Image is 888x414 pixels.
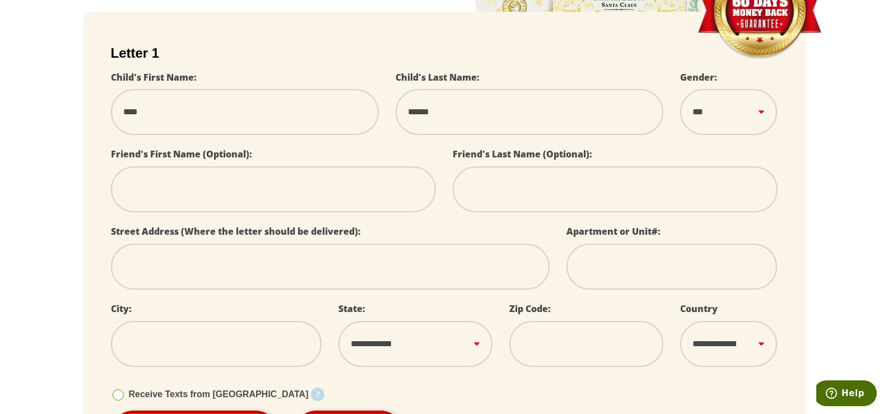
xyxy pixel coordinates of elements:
iframe: Opens a widget where you can find more information [816,380,877,408]
span: Receive Texts from [GEOGRAPHIC_DATA] [129,389,309,399]
label: Friend's First Name (Optional): [111,148,252,160]
label: Country [680,303,718,315]
label: Zip Code: [509,303,551,315]
label: Child's First Name: [111,71,197,83]
label: City: [111,303,132,315]
label: Street Address (Where the letter should be delivered): [111,225,361,238]
label: Gender: [680,71,717,83]
label: Child's Last Name: [396,71,480,83]
label: Friend's Last Name (Optional): [453,148,592,160]
label: Apartment or Unit#: [566,225,661,238]
label: State: [338,303,365,315]
h2: Letter 1 [111,45,778,61]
